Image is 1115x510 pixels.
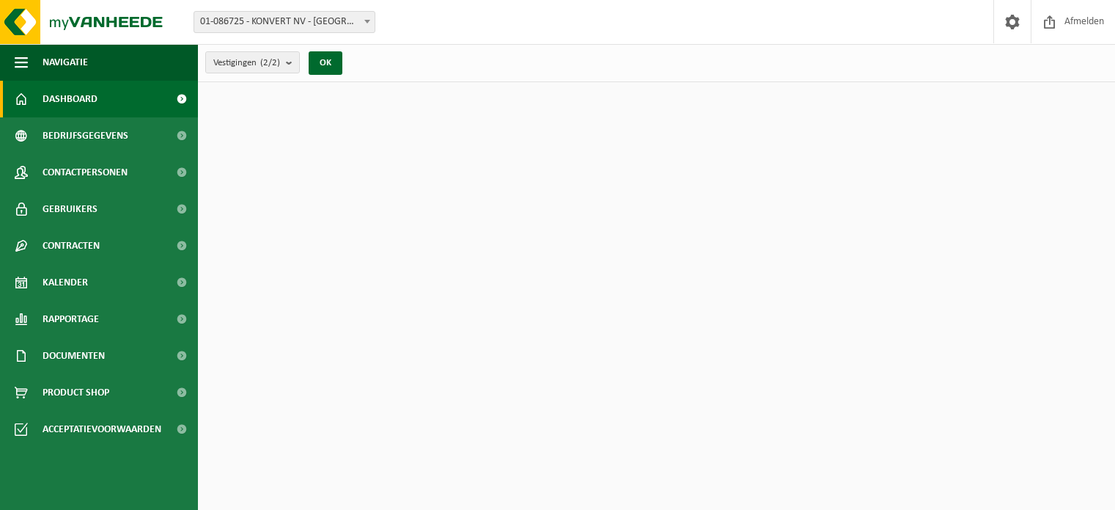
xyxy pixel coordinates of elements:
button: OK [309,51,342,75]
span: 01-086725 - KONVERT NV - KORTRIJK [194,11,375,33]
span: Product Shop [43,374,109,411]
span: Bedrijfsgegevens [43,117,128,154]
span: Acceptatievoorwaarden [43,411,161,448]
span: Navigatie [43,44,88,81]
span: Documenten [43,338,105,374]
span: Contactpersonen [43,154,128,191]
span: Dashboard [43,81,97,117]
button: Vestigingen(2/2) [205,51,300,73]
count: (2/2) [260,58,280,68]
span: Gebruikers [43,191,97,227]
span: Contracten [43,227,100,264]
span: 01-086725 - KONVERT NV - KORTRIJK [194,12,375,32]
span: Rapportage [43,301,99,338]
span: Kalender [43,264,88,301]
span: Vestigingen [213,52,280,74]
